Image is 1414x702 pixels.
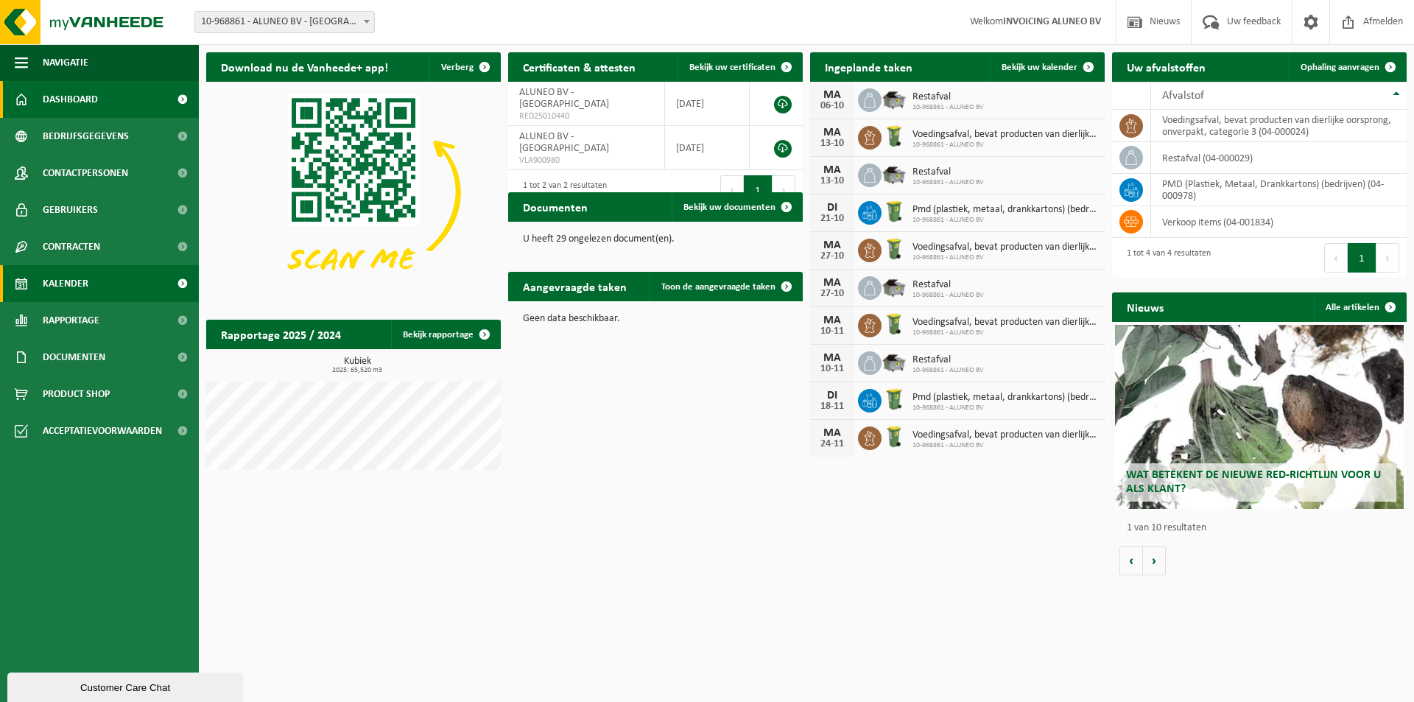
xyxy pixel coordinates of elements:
[519,110,653,122] span: RED25010440
[817,427,847,439] div: MA
[1162,90,1204,102] span: Afvalstof
[912,141,1097,150] span: 10-968861 - ALUNEO BV
[214,367,501,374] span: 2025: 65,520 m3
[817,439,847,449] div: 24-11
[1151,206,1407,238] td: verkoop items (04-001834)
[990,52,1103,82] a: Bekijk uw kalender
[912,216,1097,225] span: 10-968861 - ALUNEO BV
[43,228,100,265] span: Contracten
[882,312,907,337] img: WB-0140-HPE-GN-50
[1301,63,1379,72] span: Ophaling aanvragen
[429,52,499,82] button: Verberg
[7,670,246,702] iframe: chat widget
[817,315,847,326] div: MA
[817,277,847,289] div: MA
[912,129,1097,141] span: Voedingsafval, bevat producten van dierlijke oorsprong, onverpakt, categorie 3
[882,199,907,224] img: WB-0240-HPE-GN-50
[817,251,847,262] div: 27-10
[912,429,1097,441] span: Voedingsafval, bevat producten van dierlijke oorsprong, onverpakt, categorie 3
[912,404,1097,413] span: 10-968861 - ALUNEO BV
[1112,52,1220,81] h2: Uw afvalstoffen
[1348,243,1376,273] button: 1
[1002,63,1077,72] span: Bekijk uw kalender
[194,11,375,33] span: 10-968861 - ALUNEO BV - HUIZINGEN
[650,272,801,301] a: Toon de aangevraagde taken
[720,175,744,205] button: Previous
[1119,242,1211,274] div: 1 tot 4 van 4 resultaten
[817,89,847,101] div: MA
[882,349,907,374] img: WB-5000-GAL-GY-01
[43,376,110,413] span: Product Shop
[1289,52,1405,82] a: Ophaling aanvragen
[672,192,801,222] a: Bekijk uw documenten
[43,44,88,81] span: Navigatie
[441,63,474,72] span: Verberg
[810,52,927,81] h2: Ingeplande taken
[912,291,984,300] span: 10-968861 - ALUNEO BV
[882,236,907,262] img: WB-0140-HPE-GN-50
[206,82,501,303] img: Download de VHEPlus App
[817,127,847,138] div: MA
[817,101,847,111] div: 06-10
[912,91,984,103] span: Restafval
[817,202,847,214] div: DI
[912,103,984,112] span: 10-968861 - ALUNEO BV
[43,192,98,228] span: Gebruikers
[912,329,1097,337] span: 10-968861 - ALUNEO BV
[516,174,607,206] div: 1 tot 2 van 2 resultaten
[43,81,98,118] span: Dashboard
[817,364,847,374] div: 10-11
[1151,110,1407,142] td: voedingsafval, bevat producten van dierlijke oorsprong, onverpakt, categorie 3 (04-000024)
[882,424,907,449] img: WB-0140-HPE-GN-50
[1151,142,1407,174] td: restafval (04-000029)
[1126,469,1381,495] span: Wat betekent de nieuwe RED-richtlijn voor u als klant?
[678,52,801,82] a: Bekijk uw certificaten
[882,387,907,412] img: WB-0240-HPE-GN-50
[817,164,847,176] div: MA
[43,265,88,302] span: Kalender
[43,413,162,449] span: Acceptatievoorwaarden
[665,126,750,170] td: [DATE]
[912,317,1097,329] span: Voedingsafval, bevat producten van dierlijke oorsprong, onverpakt, categorie 3
[689,63,775,72] span: Bekijk uw certificaten
[1127,523,1399,533] p: 1 van 10 resultaten
[912,242,1097,253] span: Voedingsafval, bevat producten van dierlijke oorsprong, onverpakt, categorie 3
[912,166,984,178] span: Restafval
[912,392,1097,404] span: Pmd (plastiek, metaal, drankkartons) (bedrijven)
[1314,292,1405,322] a: Alle artikelen
[882,161,907,186] img: WB-5000-GAL-GY-01
[912,441,1097,450] span: 10-968861 - ALUNEO BV
[519,131,609,154] span: ALUNEO BV - [GEOGRAPHIC_DATA]
[817,401,847,412] div: 18-11
[1115,325,1404,509] a: Wat betekent de nieuwe RED-richtlijn voor u als klant?
[773,175,795,205] button: Next
[744,175,773,205] button: 1
[912,204,1097,216] span: Pmd (plastiek, metaal, drankkartons) (bedrijven)
[195,12,374,32] span: 10-968861 - ALUNEO BV - HUIZINGEN
[882,274,907,299] img: WB-5000-GAL-GY-01
[817,176,847,186] div: 13-10
[508,192,602,221] h2: Documenten
[665,82,750,126] td: [DATE]
[882,124,907,149] img: WB-0140-HPE-GN-50
[661,282,775,292] span: Toon de aangevraagde taken
[817,390,847,401] div: DI
[817,289,847,299] div: 27-10
[1143,546,1166,575] button: Volgende
[43,155,128,192] span: Contactpersonen
[817,138,847,149] div: 13-10
[1003,16,1101,27] strong: INVOICING ALUNEO BV
[1151,174,1407,206] td: PMD (Plastiek, Metaal, Drankkartons) (bedrijven) (04-000978)
[912,366,984,375] span: 10-968861 - ALUNEO BV
[523,314,788,324] p: Geen data beschikbaar.
[519,87,609,110] span: ALUNEO BV - [GEOGRAPHIC_DATA]
[817,352,847,364] div: MA
[1376,243,1399,273] button: Next
[214,357,501,374] h3: Kubiek
[206,320,356,348] h2: Rapportage 2025 / 2024
[817,326,847,337] div: 10-11
[1119,546,1143,575] button: Vorige
[43,339,105,376] span: Documenten
[391,320,499,349] a: Bekijk rapportage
